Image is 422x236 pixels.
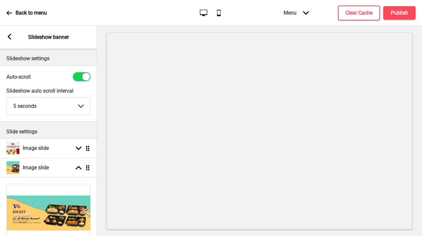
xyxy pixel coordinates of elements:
[23,145,49,152] h4: Image slide
[6,74,31,80] label: Auto-scroll
[338,6,380,20] button: Clear Cache
[391,9,408,17] h4: Publish
[345,9,373,17] h4: Clear Cache
[28,34,69,41] p: Slideshow banner
[6,55,91,62] p: Slideshow settings
[6,128,91,135] p: Slide settings
[277,3,315,22] div: Menu
[383,6,416,20] button: Publish
[6,88,91,94] label: Slideshow auto scroll interval
[6,4,47,22] a: Back to menu
[23,164,49,171] h4: Image slide
[16,9,47,17] p: Back to menu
